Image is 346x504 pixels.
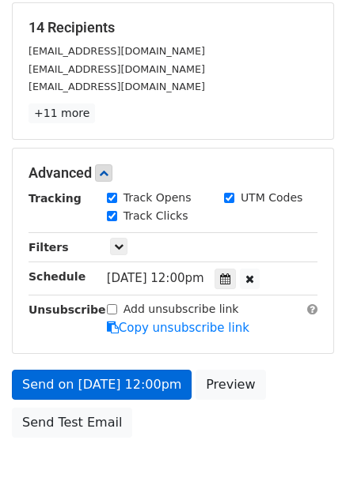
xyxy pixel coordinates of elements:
[12,370,192,400] a: Send on [DATE] 12:00pm
[29,103,95,123] a: +11 more
[107,321,249,335] a: Copy unsubscribe link
[29,63,205,75] small: [EMAIL_ADDRESS][DOMAIN_NAME]
[124,301,239,318] label: Add unsubscribe link
[29,81,205,92] small: [EMAIL_ADDRESS][DOMAIN_NAME]
[29,19,317,36] h5: 14 Recipients
[29,241,69,254] strong: Filters
[267,428,346,504] iframe: Chat Widget
[196,370,265,400] a: Preview
[29,303,106,316] strong: Unsubscribe
[29,164,317,182] h5: Advanced
[29,270,86,283] strong: Schedule
[29,192,82,205] strong: Tracking
[124,190,192,206] label: Track Opens
[241,190,302,206] label: UTM Codes
[12,408,132,438] a: Send Test Email
[29,45,205,57] small: [EMAIL_ADDRESS][DOMAIN_NAME]
[124,208,188,224] label: Track Clicks
[107,271,204,285] span: [DATE] 12:00pm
